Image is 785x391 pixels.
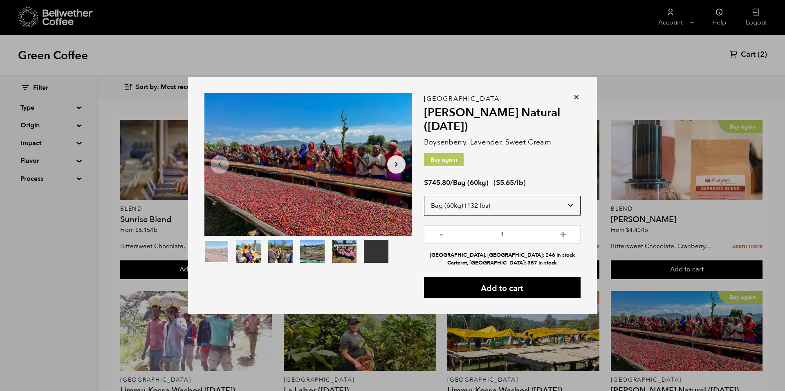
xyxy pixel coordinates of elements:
h2: [PERSON_NAME] Natural ([DATE]) [424,106,581,133]
div: Domain: [DOMAIN_NAME] [21,21,90,28]
li: Carteret, [GEOGRAPHIC_DATA]: 357 in stock [424,259,581,267]
button: + [558,229,568,238]
p: Buy again [424,153,464,166]
img: website_grey.svg [13,21,20,28]
span: $ [424,178,428,187]
div: Domain Overview [31,48,73,53]
div: v 4.0.25 [23,13,40,20]
video: Your browser does not support the video tag. [364,240,388,263]
span: /lb [514,178,523,187]
span: $ [496,178,500,187]
button: Add to cart [424,277,581,298]
img: tab_domain_overview_orange.svg [22,47,29,54]
span: / [450,178,453,187]
img: tab_keywords_by_traffic_grey.svg [81,47,88,54]
bdi: 745.80 [424,178,450,187]
bdi: 5.65 [496,178,514,187]
li: [GEOGRAPHIC_DATA], [GEOGRAPHIC_DATA]: 246 in stock [424,251,581,259]
span: ( ) [493,178,526,187]
p: Boysenberry, Lavender, Sweet Cream [424,137,581,148]
span: Bag (60kg) [453,178,489,187]
div: Keywords by Traffic [90,48,138,53]
button: - [436,229,446,238]
img: logo_orange.svg [13,13,20,20]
